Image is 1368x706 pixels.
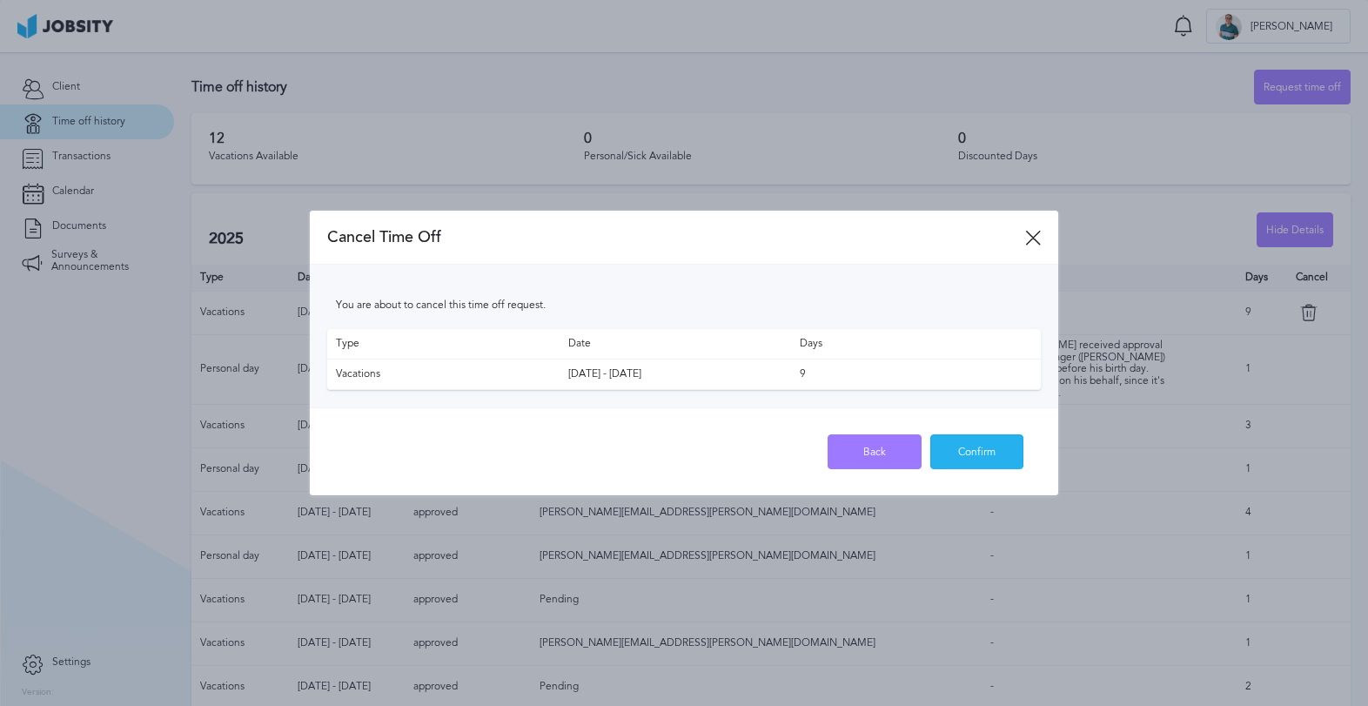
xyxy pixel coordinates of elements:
span: You are about to cancel this time off request. [336,299,546,311]
span: Days [800,338,1032,350]
span: Cancel Time Off [327,228,441,246]
button: Confirm [930,434,1024,469]
span: 9 [800,368,1032,380]
span: [DATE] - [DATE] [568,368,801,380]
span: Vacations [336,368,568,380]
div: Back [828,435,921,470]
span: Date [568,338,801,350]
button: Back [828,434,922,469]
div: Confirm [931,435,1023,470]
span: Type [336,338,568,350]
